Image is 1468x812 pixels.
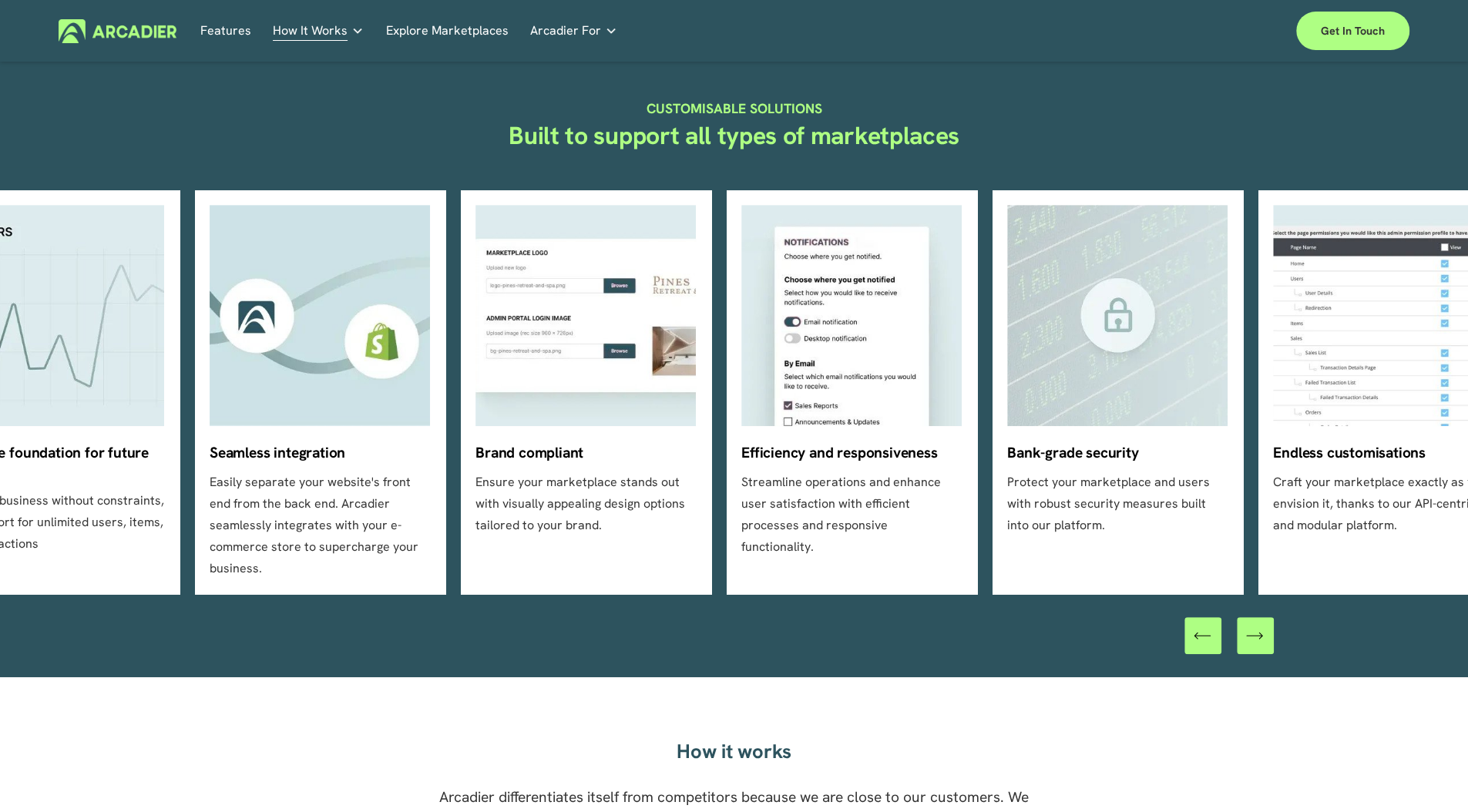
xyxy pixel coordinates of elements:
[1296,12,1409,50] a: Get in touch
[200,19,251,43] a: Features
[273,19,364,43] a: folder dropdown
[647,99,822,117] strong: CUSTOMISABLE SOLUTIONS
[386,19,509,43] a: Explore Marketplaces
[509,119,959,152] strong: Built to support all types of marketplaces
[1391,738,1468,812] iframe: Chat Widget
[530,20,601,42] span: Arcadier For
[59,19,176,43] img: Arcadier
[677,738,791,764] strong: How it works
[1237,617,1274,654] button: Next
[1184,617,1221,654] button: Previous
[530,19,617,43] a: folder dropdown
[273,20,348,42] span: How It Works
